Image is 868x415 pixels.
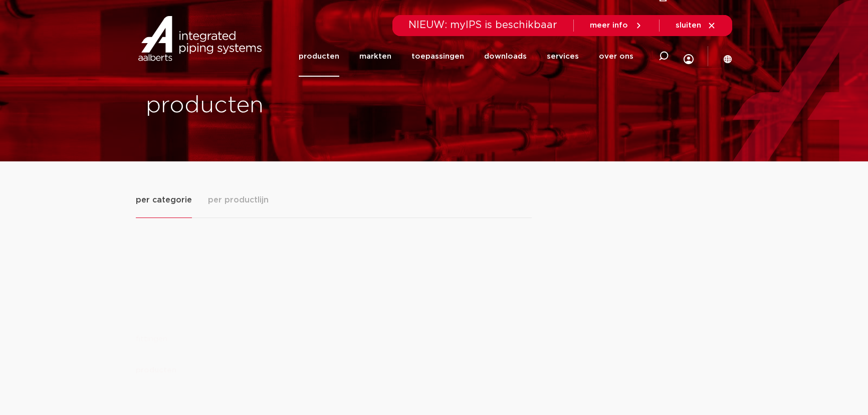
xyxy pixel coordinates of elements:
[590,22,628,29] span: meer info
[484,36,527,77] a: downloads
[299,36,633,77] nav: Menu
[590,21,643,30] a: meer info
[676,22,701,29] span: sluiten
[208,194,269,206] span: per productlijn
[136,364,176,376] a: producten
[411,36,464,77] a: toepassingen
[599,36,633,77] a: over ons
[136,194,192,206] span: per categorie
[359,36,391,77] a: markten
[684,33,694,80] div: my IPS
[547,36,579,77] a: services
[676,21,716,30] a: sluiten
[408,20,557,30] span: NIEUW: myIPS is beschikbaar
[136,335,167,343] a: fittingen
[299,36,339,77] a: producten
[146,90,429,122] h1: producten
